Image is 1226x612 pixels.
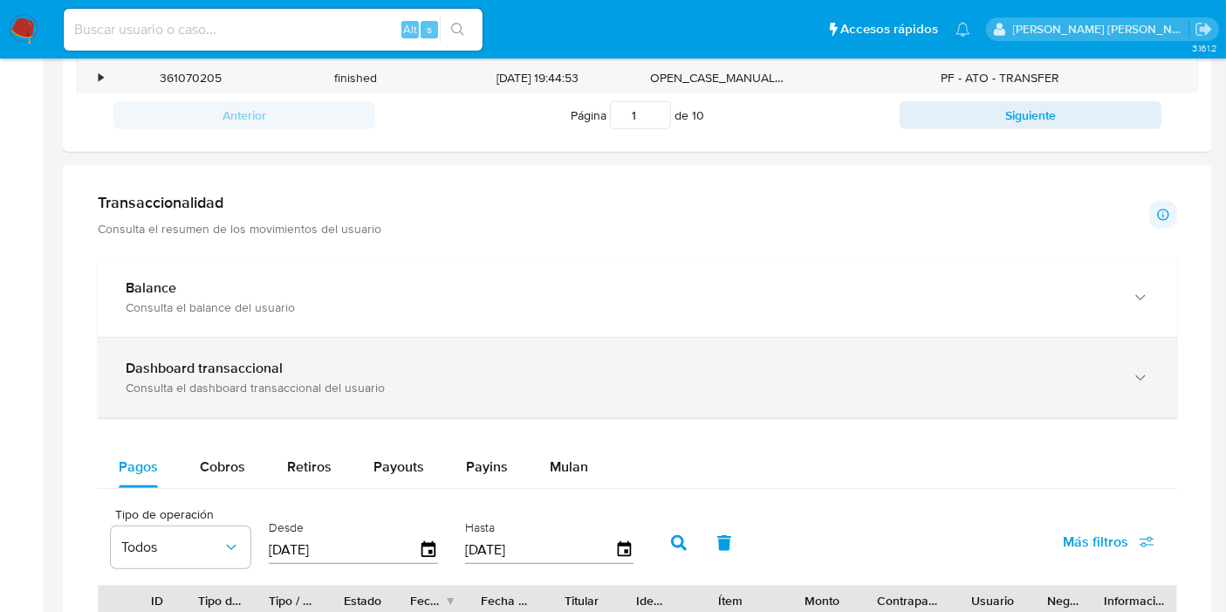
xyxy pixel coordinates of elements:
[1192,41,1217,55] span: 3.161.2
[638,64,803,93] div: OPEN_CASE_MANUAL_REVIEW
[692,107,704,124] span: 10
[403,21,417,38] span: Alt
[108,64,273,93] div: 361070205
[438,64,638,93] div: [DATE] 19:44:53
[440,17,476,42] button: search-icon
[840,20,938,38] span: Accesos rápidos
[64,18,483,41] input: Buscar usuario o caso...
[99,70,103,86] div: •
[1013,21,1189,38] p: daniela.lagunesrodriguez@mercadolibre.com.mx
[1195,20,1213,38] a: Salir
[113,101,375,129] button: Anterior
[427,21,432,38] span: s
[571,101,704,129] span: Página de
[273,64,438,93] div: finished
[803,64,1197,93] div: PF - ATO - TRANSFER
[900,101,1161,129] button: Siguiente
[955,22,970,37] a: Notificaciones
